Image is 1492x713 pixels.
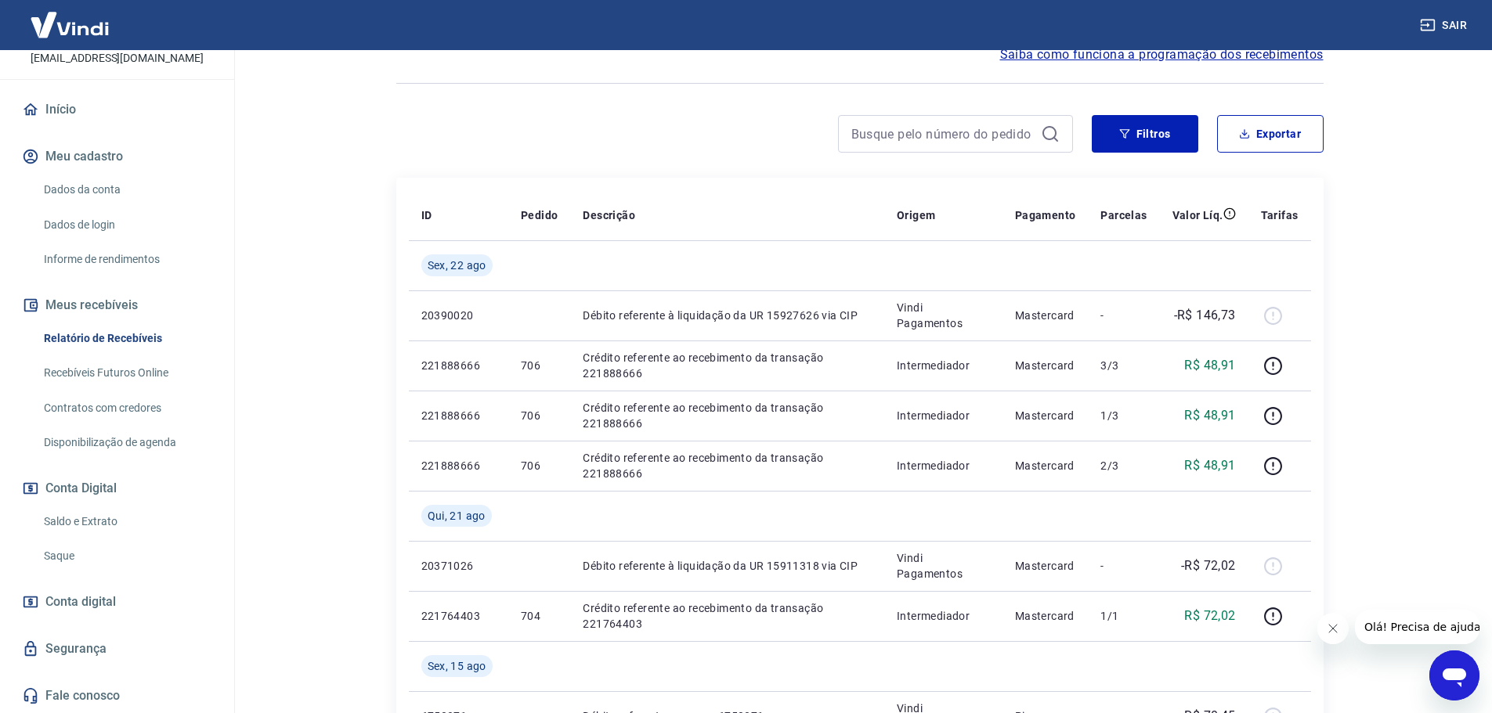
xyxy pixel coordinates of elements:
[19,139,215,174] button: Meu cadastro
[421,308,496,323] p: 20390020
[897,358,990,373] p: Intermediador
[897,300,990,331] p: Vindi Pagamentos
[428,257,486,273] span: Sex, 22 ago
[1261,207,1299,223] p: Tarifas
[9,11,132,23] span: Olá! Precisa de ajuda?
[1355,610,1479,644] iframe: Mensagem da empresa
[421,408,496,423] p: 221888666
[1184,406,1235,425] p: R$ 48,91
[583,308,872,323] p: Débito referente à liquidação da UR 15927626 via CIP
[521,608,558,624] p: 704
[521,358,558,373] p: 706
[45,591,116,613] span: Conta digital
[19,632,215,666] a: Segurança
[583,450,872,481] p: Crédito referente ao recebimento da transação 221888666
[19,1,121,49] img: Vindi
[1317,613,1349,644] iframe: Fechar mensagem
[583,400,872,431] p: Crédito referente ao recebimento da transação 221888666
[38,392,215,424] a: Contratos com credores
[897,207,935,223] p: Origem
[521,207,558,223] p: Pedido
[1015,308,1076,323] p: Mastercard
[428,658,486,674] span: Sex, 15 ago
[1184,607,1235,625] p: R$ 72,02
[583,558,872,574] p: Débito referente à liquidação da UR 15911318 via CIP
[38,540,215,572] a: Saque
[38,357,215,389] a: Recebíveis Futuros Online
[19,288,215,322] button: Meus recebíveis
[1015,358,1076,373] p: Mastercard
[421,608,496,624] p: 221764403
[1217,115,1324,153] button: Exportar
[1015,207,1076,223] p: Pagamento
[1184,456,1235,475] p: R$ 48,91
[1417,11,1473,40] button: Sair
[897,458,990,474] p: Intermediador
[19,471,215,506] button: Conta Digital
[38,174,215,206] a: Dados da conta
[1015,608,1076,624] p: Mastercard
[1000,45,1324,64] a: Saiba como funciona a programação dos recebimentos
[1172,207,1223,223] p: Valor Líq.
[19,92,215,127] a: Início
[1100,308,1147,323] p: -
[897,608,990,624] p: Intermediador
[38,322,215,355] a: Relatório de Recebíveis
[521,408,558,423] p: 706
[38,243,215,275] a: Informe de rendimentos
[428,508,486,524] span: Qui, 21 ago
[38,427,215,459] a: Disponibilização de agenda
[897,550,990,582] p: Vindi Pagamentos
[38,506,215,538] a: Saldo e Extrato
[1092,115,1198,153] button: Filtros
[1100,408,1147,423] p: 1/3
[421,458,496,474] p: 221888666
[38,209,215,241] a: Dados de login
[851,122,1035,146] input: Busque pelo número do pedido
[1100,608,1147,624] p: 1/1
[1100,207,1147,223] p: Parcelas
[1100,558,1147,574] p: -
[521,458,558,474] p: 706
[897,408,990,423] p: Intermediador
[31,50,204,67] p: [EMAIL_ADDRESS][DOMAIN_NAME]
[583,350,872,381] p: Crédito referente ao recebimento da transação 221888666
[19,679,215,713] a: Fale conosco
[1100,458,1147,474] p: 2/3
[421,558,496,574] p: 20371026
[1174,306,1236,325] p: -R$ 146,73
[583,600,872,632] p: Crédito referente ao recebimento da transação 221764403
[1429,650,1479,700] iframe: Botão para abrir a janela de mensagens
[421,358,496,373] p: 221888666
[1015,458,1076,474] p: Mastercard
[1015,408,1076,423] p: Mastercard
[19,585,215,619] a: Conta digital
[583,207,635,223] p: Descrição
[421,207,432,223] p: ID
[1100,358,1147,373] p: 3/3
[1015,558,1076,574] p: Mastercard
[1184,356,1235,375] p: R$ 48,91
[1181,556,1236,575] p: -R$ 72,02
